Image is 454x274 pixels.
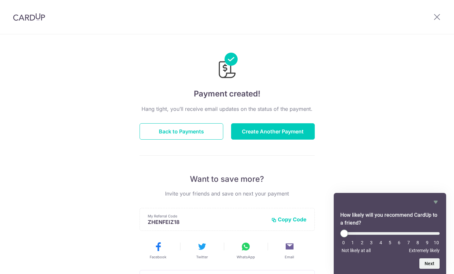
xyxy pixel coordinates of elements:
[342,248,371,253] span: Not likely at all
[150,254,166,260] span: Facebook
[227,241,265,260] button: WhatsApp
[285,254,294,260] span: Email
[140,174,315,184] p: Want to save more?
[148,214,266,219] p: My Referral Code
[140,105,315,113] p: Hang tight, you’ll receive email updates on the status of the payment.
[271,216,307,223] button: Copy Code
[148,219,266,225] p: ZHENFEIZ18
[340,198,440,269] div: How likely will you recommend CardUp to a friend? Select an option from 0 to 10, with 0 being Not...
[359,240,365,245] li: 2
[419,258,440,269] button: Next question
[237,254,255,260] span: WhatsApp
[13,13,45,21] img: CardUp
[424,240,430,245] li: 9
[140,190,315,197] p: Invite your friends and save on next your payment
[349,240,356,245] li: 1
[396,240,402,245] li: 6
[270,241,309,260] button: Email
[414,240,421,245] li: 8
[378,240,384,245] li: 4
[340,230,440,253] div: How likely will you recommend CardUp to a friend? Select an option from 0 to 10, with 0 being Not...
[368,240,375,245] li: 3
[217,53,238,80] img: Payments
[405,240,412,245] li: 7
[433,240,440,245] li: 10
[432,198,440,206] button: Hide survey
[183,241,221,260] button: Twitter
[340,211,440,227] h2: How likely will you recommend CardUp to a friend? Select an option from 0 to 10, with 0 being Not...
[340,240,347,245] li: 0
[387,240,393,245] li: 5
[196,254,208,260] span: Twitter
[140,88,315,100] h4: Payment created!
[231,123,315,140] button: Create Another Payment
[140,123,223,140] button: Back to Payments
[409,248,440,253] span: Extremely likely
[139,241,177,260] button: Facebook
